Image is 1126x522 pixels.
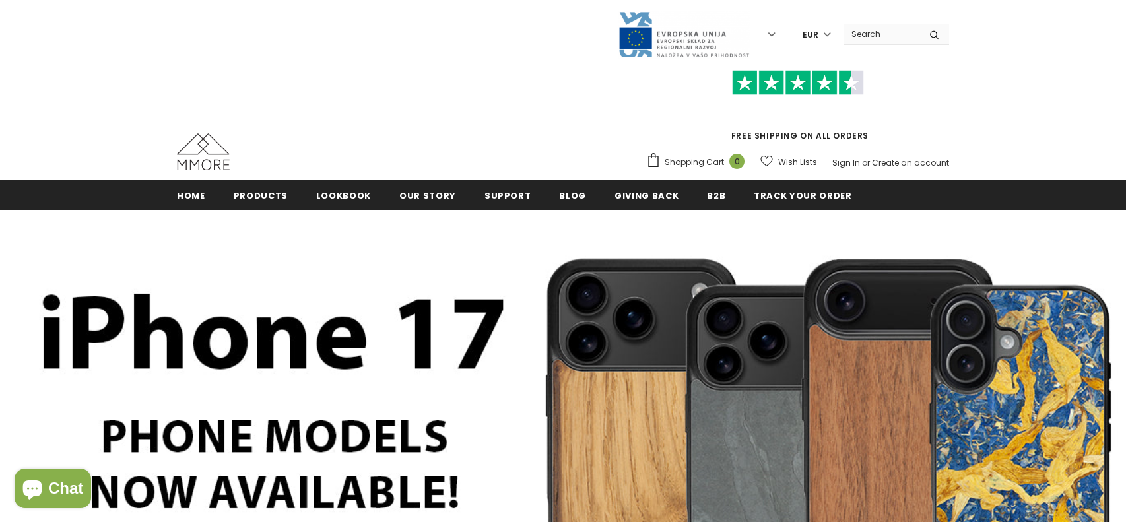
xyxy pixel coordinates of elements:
span: Wish Lists [778,156,817,169]
iframe: Customer reviews powered by Trustpilot [646,95,949,129]
img: Javni Razpis [618,11,750,59]
span: Track your order [754,189,851,202]
span: Shopping Cart [665,156,724,169]
a: Our Story [399,180,456,210]
a: Wish Lists [760,150,817,174]
img: Trust Pilot Stars [732,70,864,96]
span: Blog [559,189,586,202]
a: Create an account [872,157,949,168]
a: Giving back [614,180,679,210]
a: Products [234,180,288,210]
img: MMORE Cases [177,133,230,170]
inbox-online-store-chat: Shopify online store chat [11,469,95,511]
a: Home [177,180,205,210]
span: 0 [729,154,745,169]
input: Search Site [844,24,919,44]
a: Sign In [832,157,860,168]
span: support [484,189,531,202]
span: EUR [803,28,818,42]
a: Shopping Cart 0 [646,152,751,172]
a: Blog [559,180,586,210]
span: Products [234,189,288,202]
a: Lookbook [316,180,371,210]
span: FREE SHIPPING ON ALL ORDERS [646,76,949,141]
span: Our Story [399,189,456,202]
a: support [484,180,531,210]
a: B2B [707,180,725,210]
span: Home [177,189,205,202]
span: Giving back [614,189,679,202]
a: Track your order [754,180,851,210]
span: or [862,157,870,168]
a: Javni Razpis [618,28,750,40]
span: B2B [707,189,725,202]
span: Lookbook [316,189,371,202]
